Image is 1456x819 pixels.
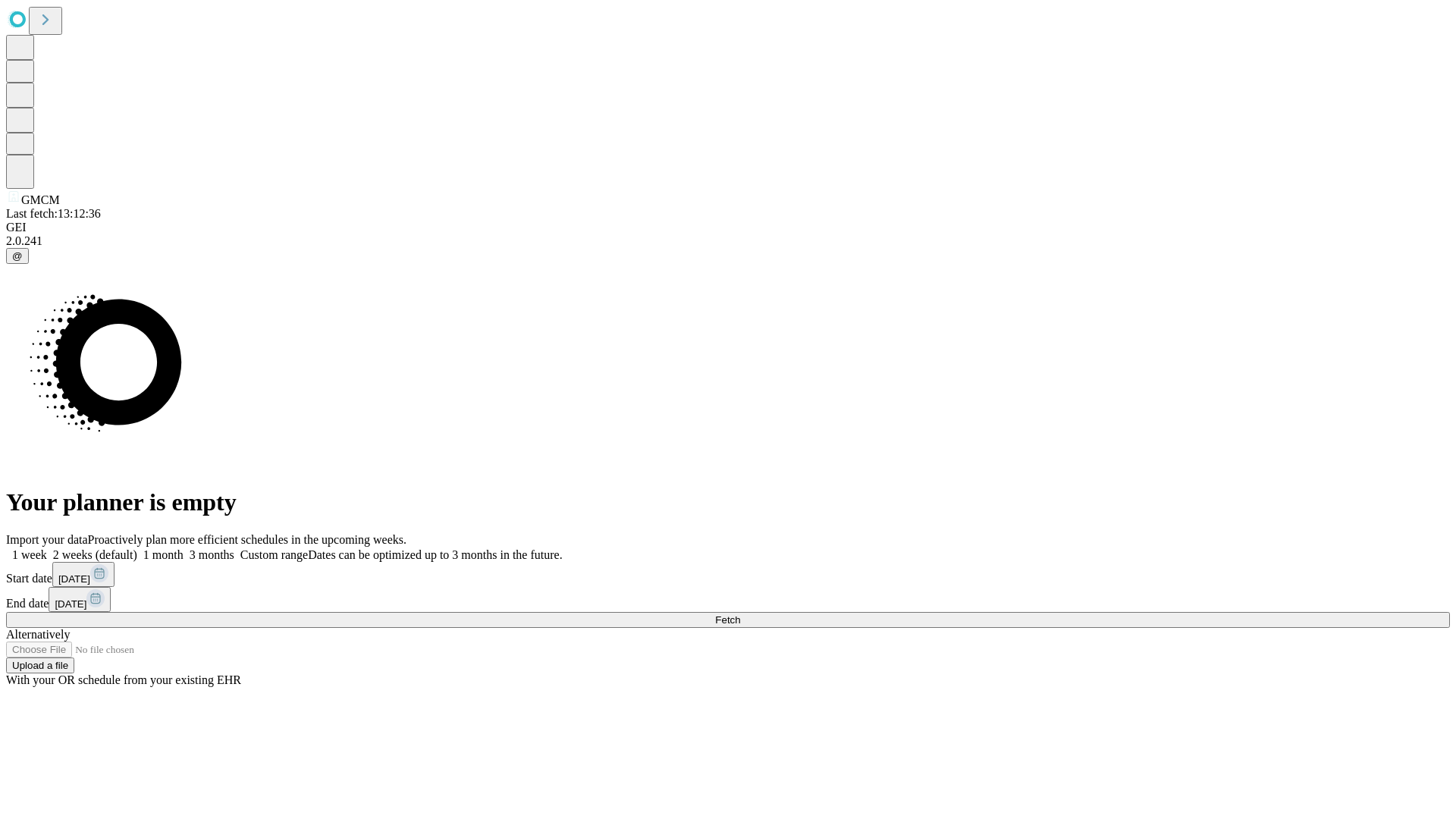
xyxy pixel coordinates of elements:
[6,533,88,546] span: Import your data
[6,587,1450,612] div: End date
[240,548,308,561] span: Custom range
[6,657,74,673] button: Upload a file
[58,573,90,585] span: [DATE]
[6,488,1450,516] h1: Your planner is empty
[190,548,234,561] span: 3 months
[6,628,70,641] span: Alternatively
[53,548,137,561] span: 2 weeks (default)
[21,193,60,206] span: GMCM
[12,250,23,262] span: @
[49,587,111,612] button: [DATE]
[715,614,740,626] span: Fetch
[6,612,1450,628] button: Fetch
[6,234,1450,248] div: 2.0.241
[88,533,406,546] span: Proactively plan more efficient schedules in the upcoming weeks.
[6,221,1450,234] div: GEI
[6,673,241,686] span: With your OR schedule from your existing EHR
[52,562,115,587] button: [DATE]
[6,207,101,220] span: Last fetch: 13:12:36
[6,248,29,264] button: @
[308,548,562,561] span: Dates can be optimized up to 3 months in the future.
[55,598,86,610] span: [DATE]
[6,562,1450,587] div: Start date
[12,548,47,561] span: 1 week
[143,548,184,561] span: 1 month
